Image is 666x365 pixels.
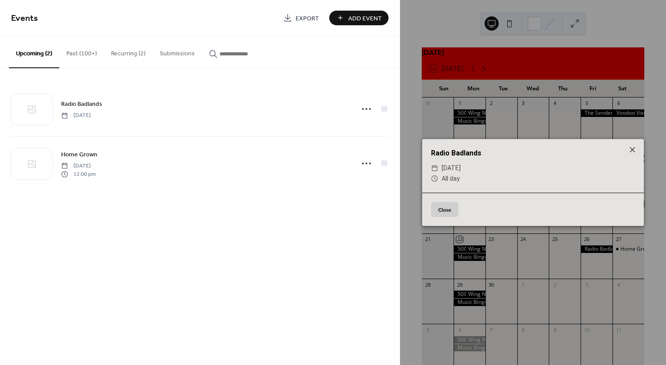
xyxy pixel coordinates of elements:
[9,36,59,68] button: Upcoming (2)
[61,112,91,120] span: [DATE]
[431,174,438,184] div: ​
[59,36,104,67] button: Past (100+)
[296,14,319,23] span: Export
[277,11,326,25] a: Export
[61,162,96,170] span: [DATE]
[11,10,38,27] span: Events
[329,11,389,25] button: Add Event
[61,170,96,178] span: 12:00 pm
[153,36,202,67] button: Submissions
[61,99,102,109] a: Radio Badlands
[104,36,153,67] button: Recurring (2)
[61,100,102,109] span: Radio Badlands
[442,174,460,184] span: All day
[431,202,458,217] button: Close
[61,150,97,159] span: Home Grown
[422,148,644,159] div: Radio Badlands
[61,149,97,159] a: Home Grown
[431,163,438,174] div: ​
[442,163,461,174] span: [DATE]
[348,14,382,23] span: Add Event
